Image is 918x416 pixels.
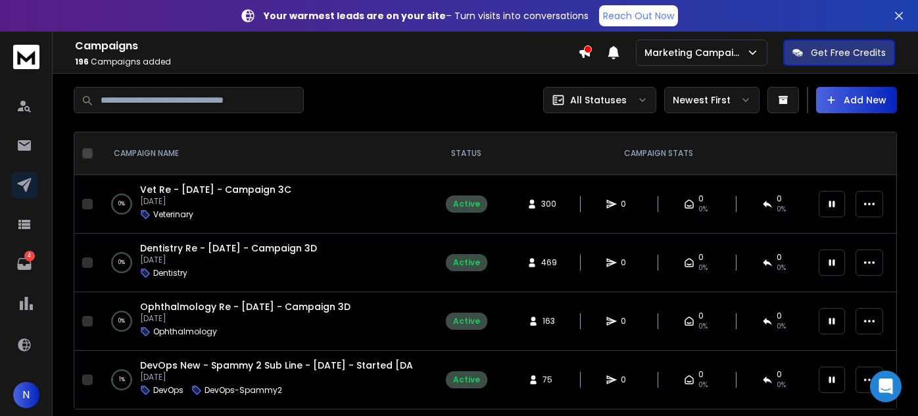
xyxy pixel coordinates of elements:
span: 0% [698,263,708,273]
span: 300 [541,199,556,209]
button: N [13,382,39,408]
p: Reach Out Now [603,9,674,22]
p: [DATE] [140,255,317,265]
span: 0 [777,369,782,380]
span: 75 [543,375,556,385]
p: All Statuses [570,93,627,107]
span: 0 [621,199,634,209]
p: Marketing Campaign [644,46,746,59]
span: 0 [777,252,782,263]
button: Get Free Credits [783,39,895,66]
span: 196 [75,56,89,67]
h1: Campaigns [75,38,578,54]
p: [DATE] [140,372,414,382]
span: 0% [777,380,786,390]
p: 0 % [118,315,125,328]
span: 0 [698,311,704,321]
td: 0%Vet Re - [DATE] - Campaign 3C[DATE]Veterinary [98,175,427,234]
span: 0% [698,204,708,215]
div: Active [453,199,480,209]
p: 0 % [118,256,125,269]
p: DevOps-Spammy2 [205,385,282,396]
td: 0%Ophthalmology Re - [DATE] - Campaign 3D[DATE]Ophthalmology [98,292,427,351]
span: 163 [543,316,556,326]
span: 0 [777,194,782,204]
span: 0 [621,316,634,326]
p: 1 % [119,373,125,386]
p: Get Free Credits [811,46,886,59]
a: Dentistry Re - [DATE] - Campaign 3D [140,242,317,255]
p: DevOps [153,385,183,396]
span: 0% [777,321,786,332]
button: Newest First [664,87,760,113]
p: Campaigns added [75,57,578,67]
td: 1%DevOps New - Spammy 2 Sub Line - [DATE] - Started [DATE] - [DOMAIN_NAME][DATE]DevOpsDevOps-Spammy2 [98,351,427,409]
p: Veterinary [153,209,193,220]
button: Add New [816,87,897,113]
p: Dentistry [153,268,187,278]
p: Ophthalmology [153,326,217,337]
strong: Your warmest leads are on your site [264,9,446,22]
p: 4 [24,251,35,261]
td: 0%Dentistry Re - [DATE] - Campaign 3D[DATE]Dentistry [98,234,427,292]
a: Reach Out Now [599,5,678,26]
p: – Turn visits into conversations [264,9,589,22]
span: 0 [698,369,704,380]
th: CAMPAIGN STATS [506,132,811,175]
th: STATUS [427,132,506,175]
span: 0% [698,380,708,390]
a: DevOps New - Spammy 2 Sub Line - [DATE] - Started [DATE] - [DOMAIN_NAME] [140,359,519,372]
span: 0% [698,321,708,332]
img: logo [13,45,39,69]
a: Vet Re - [DATE] - Campaign 3C [140,183,291,196]
span: 0 [777,311,782,321]
p: [DATE] [140,196,291,207]
span: 0 [621,257,634,268]
th: CAMPAIGN NAME [98,132,427,175]
div: Open Intercom Messenger [870,371,902,402]
span: 0 [621,375,634,385]
div: Active [453,375,480,385]
span: 0% [777,263,786,273]
span: 469 [541,257,557,268]
div: Active [453,257,480,268]
span: 0 [698,252,704,263]
p: [DATE] [140,313,350,324]
span: 0 [698,194,704,204]
p: 0 % [118,197,125,211]
div: Active [453,316,480,326]
a: 4 [11,251,37,277]
a: Ophthalmology Re - [DATE] - Campaign 3D [140,300,350,313]
span: 0% [777,204,786,215]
